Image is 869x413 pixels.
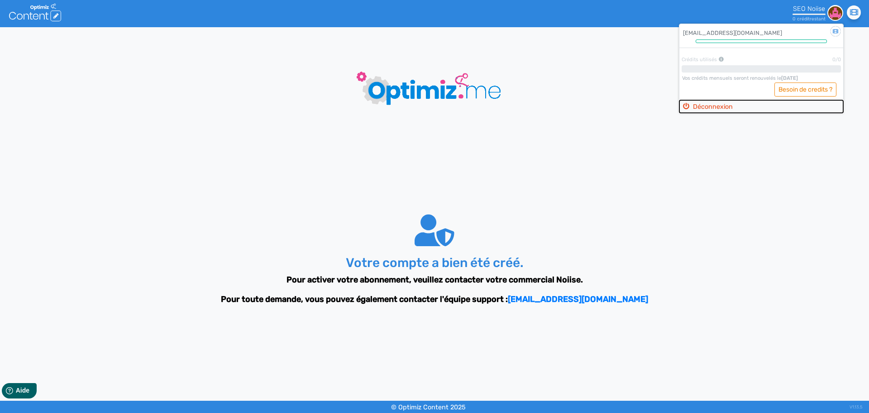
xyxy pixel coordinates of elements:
div: [EMAIL_ADDRESS][DOMAIN_NAME] [679,24,843,39]
div: V1.13.5 [850,401,862,413]
h3: Votre compte a bien été créé. [170,255,699,271]
b: [DATE] [781,75,798,81]
span: Besoin de credits ? [774,83,836,97]
p: Pour toute demande, vous pouvez également contacter l'équipe support : [170,293,699,306]
a: [EMAIL_ADDRESS][DOMAIN_NAME] [508,294,648,304]
small: © Optimiz Content 2025 [391,403,466,411]
img: 81581d956e3621d91680f8c122a385fa [827,5,843,21]
img: loader-big-blue.gif [333,49,536,126]
div: Crédits utilisés [682,56,788,64]
p: Pour activer votre abonnement, veuillez contacter votre commercial Noiise. [170,274,699,286]
button: Déconnexion [679,100,843,113]
span: Vos crédits mensuels seront renouvelés le [682,75,798,81]
div: 0/0 [788,56,841,64]
div: SEO Noiise [793,5,826,13]
small: 0 crédit restant [793,16,826,22]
